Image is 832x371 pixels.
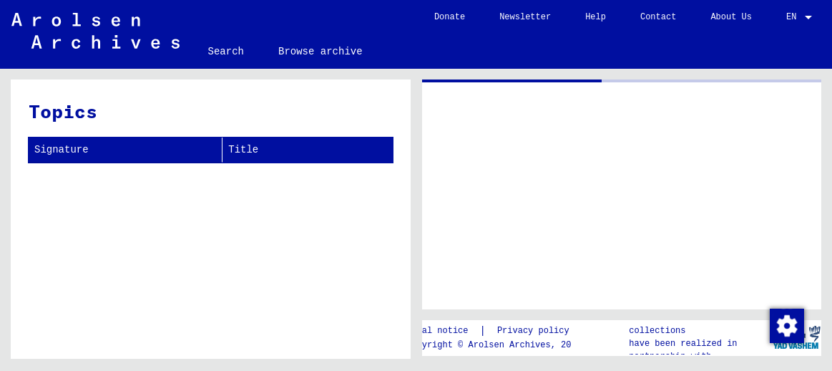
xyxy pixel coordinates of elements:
th: Signature [29,138,222,163]
div: | [406,324,587,339]
a: Legal notice [406,324,479,339]
p: have been realized in partnership with [629,337,771,363]
a: Privacy policy [486,324,587,339]
p: The Arolsen Archives online collections [629,312,771,337]
a: Search [191,34,261,69]
img: Arolsen_neg.svg [11,13,180,49]
h3: Topics [29,97,392,125]
a: Browse archive [261,34,380,69]
th: Title [222,138,392,163]
span: EN [786,13,802,23]
img: Change consent [770,309,804,343]
p: Copyright © Arolsen Archives, 2021 [406,339,587,352]
div: Change consent [769,308,803,342]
